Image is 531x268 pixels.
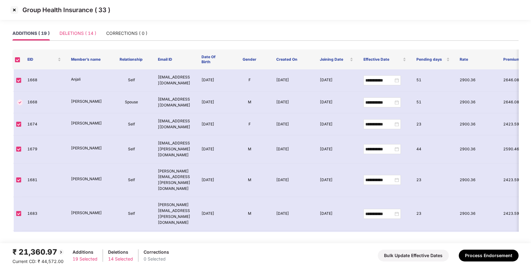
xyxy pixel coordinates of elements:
p: [PERSON_NAME] [71,145,105,151]
td: [DATE] [197,197,228,231]
span: Joining Date [320,57,349,62]
td: [DATE] [197,231,228,253]
img: svg+xml;base64,PHN2ZyBpZD0iVGljay0zMngzMiIgeG1sbnM9Imh0dHA6Ly93d3cudzMub3JnLzIwMDAvc3ZnIiB3aWR0aD... [16,99,24,106]
td: 1686 [22,231,66,253]
p: Anjali [71,77,105,82]
td: [DATE] [197,135,228,163]
td: [DATE] [271,113,315,135]
th: Gender [228,49,271,69]
td: [DATE] [315,113,358,135]
td: [EMAIL_ADDRESS][DOMAIN_NAME] [153,113,197,135]
td: Self [110,113,153,135]
td: 51 [411,69,455,92]
td: [DATE] [197,163,228,197]
td: 2900.36 [455,69,498,92]
td: 1683 [22,197,66,231]
td: 23 [411,163,455,197]
td: 23 [411,197,455,231]
div: ₹ 21,360.97 [12,246,65,258]
p: Group Health Insurance ( 33 ) [22,6,110,14]
td: F [228,113,271,135]
td: [DATE] [315,69,358,92]
td: M [228,135,271,163]
span: Effective Date [363,57,401,62]
button: Process Endorsement [459,250,519,261]
td: [DATE] [271,163,315,197]
td: [EMAIL_ADDRESS][DOMAIN_NAME] [153,92,197,114]
th: EID [22,49,66,69]
th: Relationship [110,49,153,69]
div: Additions [73,249,97,256]
div: Deletions [108,249,133,256]
td: [DATE] [197,113,228,135]
td: [DATE] [315,231,358,253]
td: 2900.36 [455,135,498,163]
th: Pending days [411,49,455,69]
td: Self [110,197,153,231]
td: [DATE] [315,92,358,114]
td: M [228,163,271,197]
td: [DATE] [271,135,315,163]
div: 14 Selected [108,256,133,262]
img: svg+xml;base64,PHN2ZyBpZD0iQmFjay0yMHgyMCIgeG1sbnM9Imh0dHA6Ly93d3cudzMub3JnLzIwMDAvc3ZnIiB3aWR0aD... [57,248,65,256]
td: 1681 [22,163,66,197]
p: [PERSON_NAME] [71,210,105,216]
p: [PERSON_NAME] [71,176,105,182]
td: [DATE] [271,231,315,253]
td: Self [110,135,153,163]
td: 23 [411,113,455,135]
th: Joining Date [315,49,358,69]
div: 19 Selected [73,256,97,262]
td: 2900.36 [455,163,498,197]
span: Pending days [416,57,445,62]
td: 2900.36 [455,92,498,114]
th: Created On [271,49,315,69]
td: 23 [411,231,455,253]
th: Member’s name [66,49,110,69]
td: [PERSON_NAME][EMAIL_ADDRESS][PERSON_NAME][DOMAIN_NAME] [153,197,197,231]
td: [EMAIL_ADDRESS][PERSON_NAME][DOMAIN_NAME] [153,135,197,163]
td: [DATE] [271,92,315,114]
p: [PERSON_NAME] [71,120,105,126]
button: Bulk Update Effective Dates [378,250,449,261]
td: Self [110,163,153,197]
div: DELETIONS ( 14 ) [59,30,96,37]
div: Corrections [144,249,169,256]
div: CORRECTIONS ( 0 ) [106,30,147,37]
td: 2900.36 [455,197,498,231]
td: 1679 [22,135,66,163]
td: [DATE] [197,92,228,114]
td: [DATE] [315,163,358,197]
td: [EMAIL_ADDRESS][DOMAIN_NAME] [153,231,197,253]
td: M [228,92,271,114]
span: EID [27,57,56,62]
td: [DATE] [197,69,228,92]
td: 1668 [22,69,66,92]
th: Date Of Birth [197,49,228,69]
td: Spouse [110,92,153,114]
td: [EMAIL_ADDRESS][DOMAIN_NAME] [153,69,197,92]
th: Email ID [153,49,197,69]
td: [DATE] [271,69,315,92]
td: Self [110,69,153,92]
td: 44 [411,135,455,163]
td: 51 [411,92,455,114]
p: [PERSON_NAME] [71,99,105,105]
td: 1674 [22,113,66,135]
div: ADDITIONS ( 19 ) [12,30,50,37]
td: [DATE] [315,197,358,231]
td: Self [110,231,153,253]
td: [PERSON_NAME][EMAIL_ADDRESS][PERSON_NAME][DOMAIN_NAME] [153,163,197,197]
th: Rate [455,49,498,69]
td: [DATE] [271,197,315,231]
td: F [228,231,271,253]
td: 1668 [22,92,66,114]
div: 0 Selected [144,256,169,262]
td: [DATE] [315,135,358,163]
img: svg+xml;base64,PHN2ZyBpZD0iQ3Jvc3MtMzJ4MzIiIHhtbG5zPSJodHRwOi8vd3d3LnczLm9yZy8yMDAwL3N2ZyIgd2lkdG... [9,5,19,15]
td: 2900.36 [455,113,498,135]
td: M [228,197,271,231]
td: F [228,69,271,92]
td: 4946.46 [455,231,498,253]
th: Effective Date [358,49,411,69]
